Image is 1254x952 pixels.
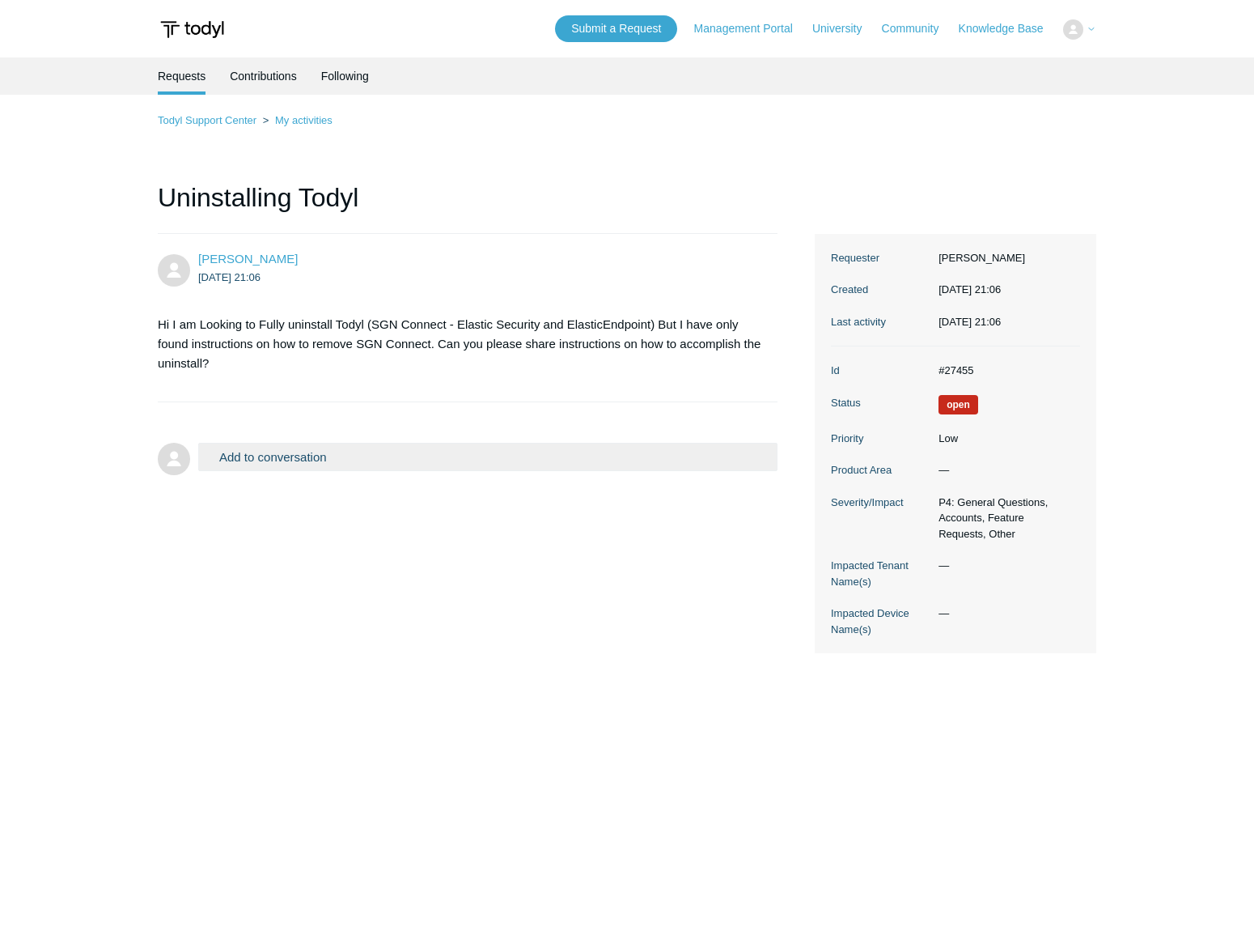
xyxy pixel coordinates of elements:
dd: #27455 [930,363,1080,379]
dt: Priority [831,431,930,447]
dt: Last activity [831,314,930,330]
span: Rolando Silva [198,252,298,266]
dt: Requester [831,250,930,266]
time: 2025-08-14T21:06:26+00:00 [938,283,1001,295]
a: University [812,20,878,37]
a: Knowledge Base [959,20,1060,37]
li: Requests [158,57,205,95]
a: My activities [275,114,333,126]
a: [PERSON_NAME] [198,252,298,266]
img: Todyl Support Center Help Center home page [158,15,227,45]
dt: Id [831,363,930,379]
button: Add to conversation [198,443,777,471]
dt: Severity/Impact [831,495,930,511]
dt: Created [831,282,930,298]
dd: Low [930,431,1080,447]
time: 2025-08-14T21:06:26+00:00 [938,316,1001,328]
time: 2025-08-14T21:06:26Z [198,271,261,283]
dt: Impacted Tenant Name(s) [831,558,930,589]
dt: Status [831,395,930,411]
dd: P4: General Questions, Accounts, Feature Requests, Other [930,495,1080,542]
a: Community [882,20,955,37]
li: Todyl Support Center [158,114,260,126]
span: We are working on a response for you [938,395,978,414]
dt: Impacted Device Name(s) [831,606,930,637]
dd: — [930,558,1080,574]
a: Following [321,57,369,95]
a: Todyl Support Center [158,114,256,126]
a: Management Portal [694,20,809,37]
li: My activities [260,114,333,126]
dd: — [930,606,1080,622]
a: Submit a Request [555,15,677,42]
dd: [PERSON_NAME] [930,250,1080,266]
dd: — [930,462,1080,478]
dt: Product Area [831,462,930,478]
a: Contributions [230,57,297,95]
p: Hi I am Looking to Fully uninstall Todyl (SGN Connect - Elastic Security and ElasticEndpoint) But... [158,315,761,373]
h1: Uninstalling Todyl [158,178,777,234]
